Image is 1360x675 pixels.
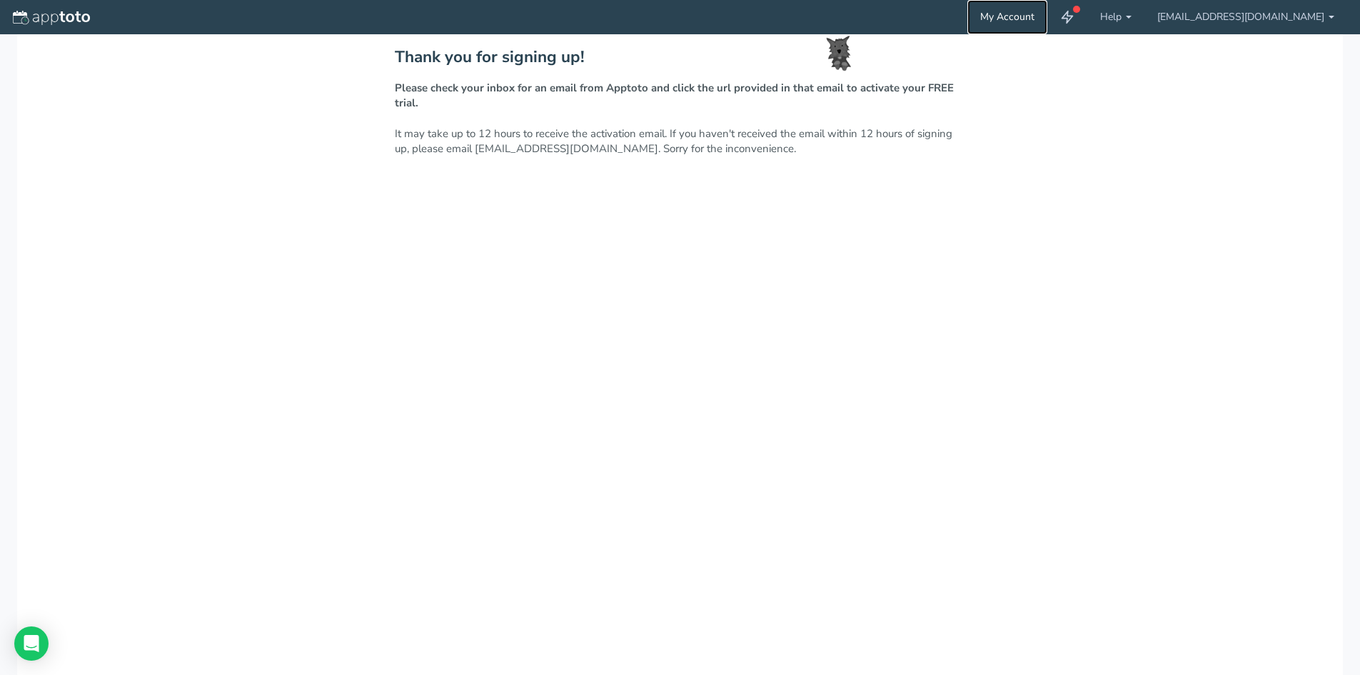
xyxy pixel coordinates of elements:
img: toto-small.png [826,36,852,71]
strong: Please check your inbox for an email from Apptoto and click the url provided in that email to act... [395,81,954,110]
img: logo-apptoto--white.svg [13,11,90,25]
p: It may take up to 12 hours to receive the activation email. If you haven't received the email wit... [395,81,966,157]
div: Open Intercom Messenger [14,626,49,661]
h2: Thank you for signing up! [395,49,966,66]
